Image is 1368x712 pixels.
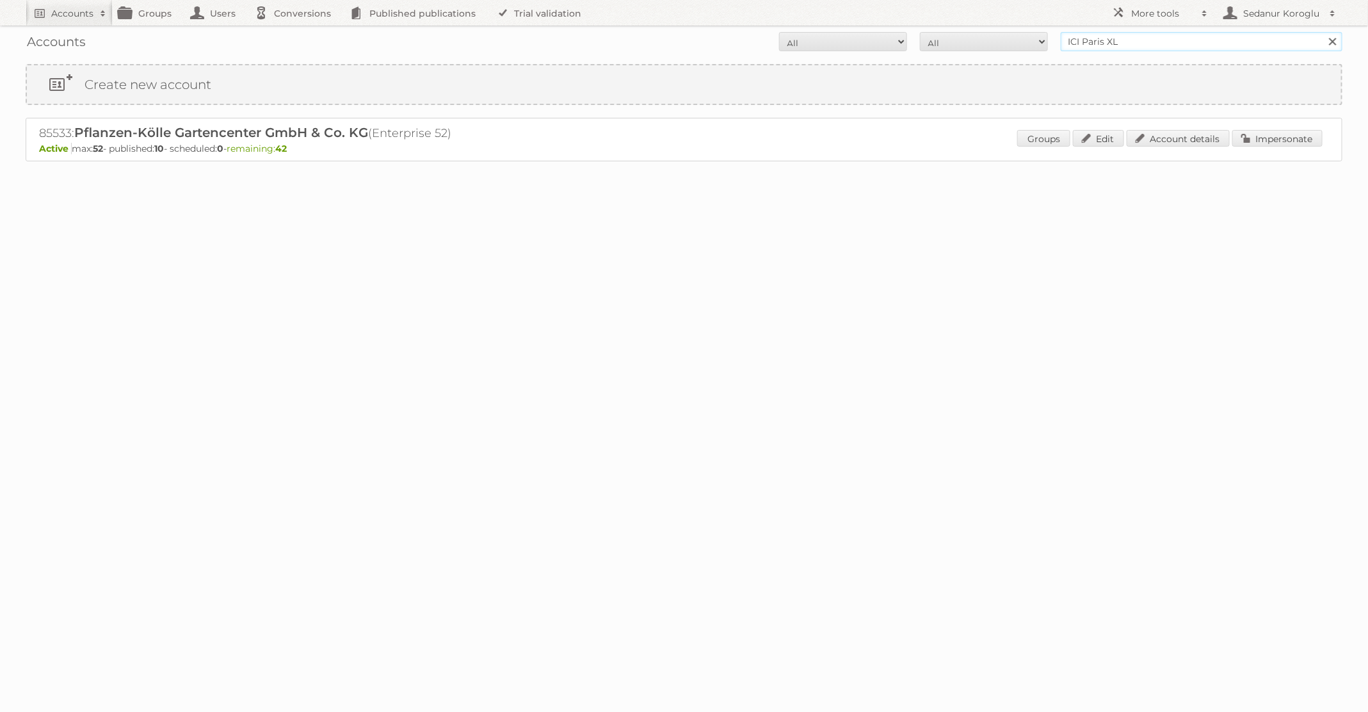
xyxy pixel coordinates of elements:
a: Edit [1073,130,1124,147]
a: Impersonate [1232,130,1323,147]
strong: 10 [154,143,164,154]
a: Account details [1127,130,1230,147]
p: max: - published: - scheduled: - [39,143,1329,154]
span: Pflanzen-Kölle Gartencenter GmbH & Co. KG [74,125,368,140]
h2: Sedanur Koroglu [1240,7,1323,20]
strong: 52 [93,143,103,154]
span: Active [39,143,72,154]
h2: More tools [1131,7,1195,20]
h2: Accounts [51,7,93,20]
span: remaining: [227,143,287,154]
strong: 0 [217,143,223,154]
a: Groups [1017,130,1070,147]
a: Create new account [27,65,1341,104]
h2: 85533: (Enterprise 52) [39,125,487,142]
strong: 42 [275,143,287,154]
